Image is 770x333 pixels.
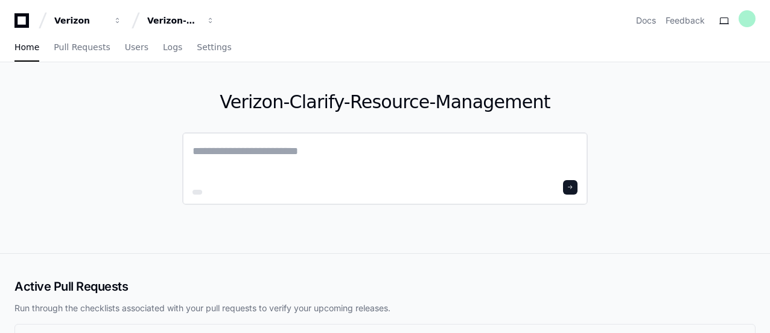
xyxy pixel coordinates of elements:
[54,44,110,51] span: Pull Requests
[14,44,39,51] span: Home
[14,302,756,314] p: Run through the checklists associated with your pull requests to verify your upcoming releases.
[666,15,705,27] button: Feedback
[125,34,148,62] a: Users
[163,34,182,62] a: Logs
[163,44,182,51] span: Logs
[49,10,127,31] button: Verizon
[54,15,106,27] div: Verizon
[182,91,588,113] h1: Verizon-Clarify-Resource-Management
[197,44,231,51] span: Settings
[54,34,110,62] a: Pull Requests
[125,44,148,51] span: Users
[147,15,199,27] div: Verizon-Clarify-Resource-Management
[636,15,656,27] a: Docs
[197,34,231,62] a: Settings
[14,34,39,62] a: Home
[14,278,756,295] h2: Active Pull Requests
[142,10,220,31] button: Verizon-Clarify-Resource-Management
